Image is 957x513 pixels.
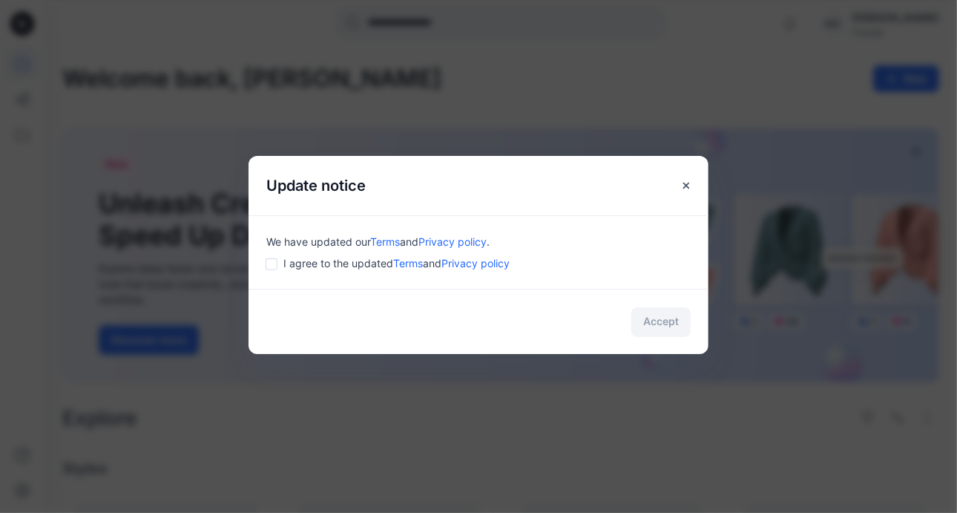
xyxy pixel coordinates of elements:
span: and [400,235,418,248]
a: Privacy policy [418,235,487,248]
a: Terms [393,257,423,269]
button: Close [673,172,700,199]
div: We have updated our . [266,234,691,249]
span: and [423,257,441,269]
h5: Update notice [249,156,384,215]
span: I agree to the updated [283,255,510,271]
a: Terms [370,235,400,248]
a: Privacy policy [441,257,510,269]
